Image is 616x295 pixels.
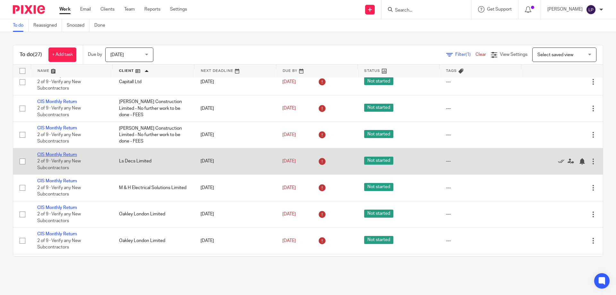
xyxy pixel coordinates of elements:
[487,7,512,12] span: Get Support
[364,157,393,165] span: Not started
[282,80,296,84] span: [DATE]
[282,239,296,243] span: [DATE]
[37,186,81,197] span: 2 of 9 · Verify any New Subcontractors
[37,106,81,117] span: 2 of 9 · Verify any New Subcontractors
[37,133,81,144] span: 2 of 9 · Verify any New Subcontractors
[364,77,393,85] span: Not started
[446,211,515,217] div: ---
[364,210,393,218] span: Not started
[113,148,194,174] td: Ls Decs Limited
[48,48,76,62] a: + Add task
[13,5,45,14] img: Pixie
[364,130,393,138] span: Not started
[88,51,102,58] p: Due by
[282,186,296,190] span: [DATE]
[466,52,471,57] span: (1)
[113,201,194,227] td: Oakley London Limited
[37,73,77,78] a: CIS Monthly Return
[33,19,62,32] a: Reassigned
[364,104,393,112] span: Not started
[113,254,194,280] td: Oakley London Limited
[394,8,452,13] input: Search
[475,52,486,57] a: Clear
[67,19,90,32] a: Snoozed
[94,19,110,32] a: Done
[20,51,42,58] h1: To do
[37,212,81,223] span: 2 of 9 · Verify any New Subcontractors
[547,6,583,13] p: [PERSON_NAME]
[37,80,81,91] span: 2 of 9 · Verify any New Subcontractors
[59,6,71,13] a: Work
[37,152,77,157] a: CIS Monthly Return
[364,236,393,244] span: Not started
[446,79,515,85] div: ---
[194,228,276,254] td: [DATE]
[194,175,276,201] td: [DATE]
[194,95,276,121] td: [DATE]
[586,4,596,15] img: svg%3E
[37,100,77,104] a: CIS Monthly Return
[194,122,276,148] td: [DATE]
[144,6,160,13] a: Reports
[455,52,475,57] span: Filter
[364,183,393,191] span: Not started
[124,6,135,13] a: Team
[37,159,81,170] span: 2 of 9 · Verify any New Subcontractors
[113,228,194,254] td: Oakley London Limited
[194,69,276,95] td: [DATE]
[13,19,29,32] a: To do
[446,185,515,191] div: ---
[282,106,296,111] span: [DATE]
[170,6,187,13] a: Settings
[37,205,77,210] a: CIS Monthly Return
[80,6,91,13] a: Email
[282,159,296,163] span: [DATE]
[113,175,194,201] td: M & H Electrical Solutions Limited
[37,126,77,130] a: CIS Monthly Return
[33,52,42,57] span: (27)
[558,158,568,164] a: Mark as done
[37,232,77,236] a: CIS Monthly Return
[282,133,296,137] span: [DATE]
[446,158,515,164] div: ---
[537,53,573,57] span: Select saved view
[113,95,194,121] td: [PERSON_NAME] Construction Limited - No further work to be done - FEES
[37,239,81,250] span: 2 of 9 · Verify any New Subcontractors
[446,238,515,244] div: ---
[446,105,515,112] div: ---
[282,212,296,216] span: [DATE]
[37,179,77,183] a: CIS Monthly Return
[194,148,276,174] td: [DATE]
[113,69,194,95] td: Capitall Ltd
[100,6,115,13] a: Clients
[113,122,194,148] td: [PERSON_NAME] Construction Limited - No further work to be done - FEES
[110,53,124,57] span: [DATE]
[194,254,276,280] td: [DATE]
[446,69,457,73] span: Tags
[194,201,276,227] td: [DATE]
[446,132,515,138] div: ---
[500,52,527,57] span: View Settings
